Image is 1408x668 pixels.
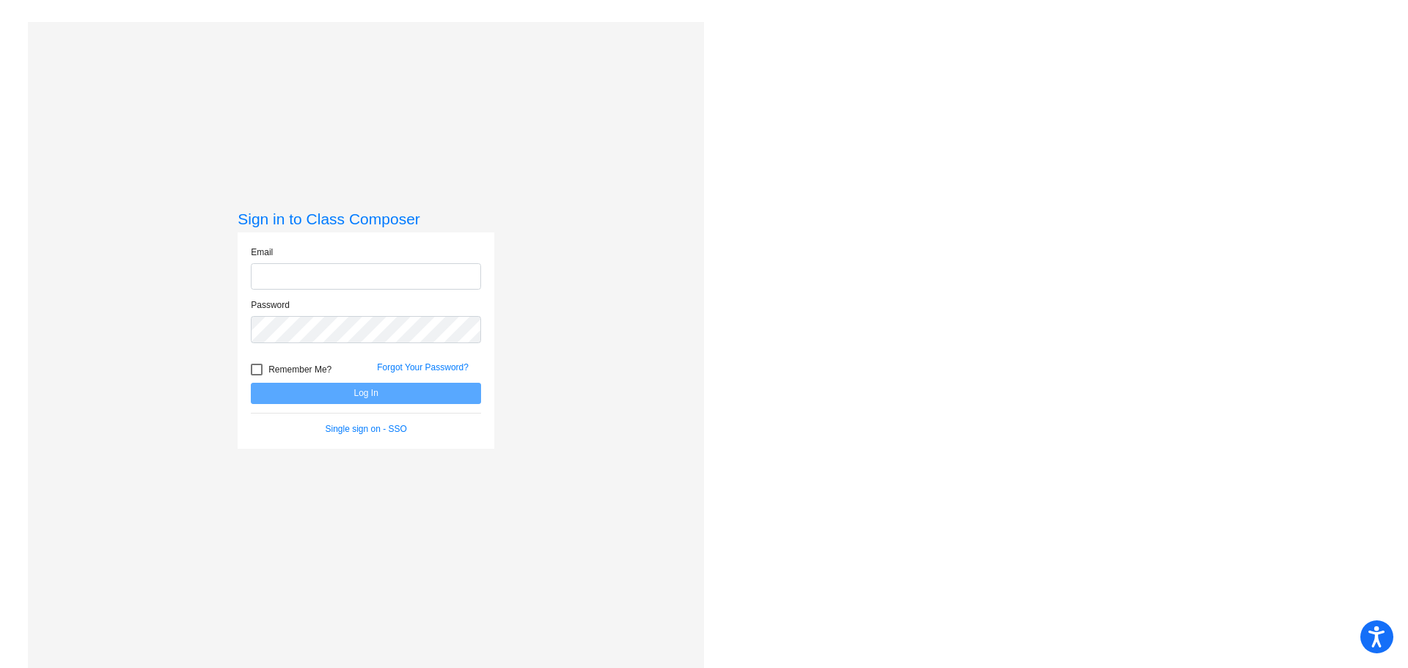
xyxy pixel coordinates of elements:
[268,361,331,378] span: Remember Me?
[251,246,273,259] label: Email
[326,424,407,434] a: Single sign on - SSO
[251,383,481,404] button: Log In
[251,298,290,312] label: Password
[238,210,494,228] h3: Sign in to Class Composer
[377,362,469,372] a: Forgot Your Password?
